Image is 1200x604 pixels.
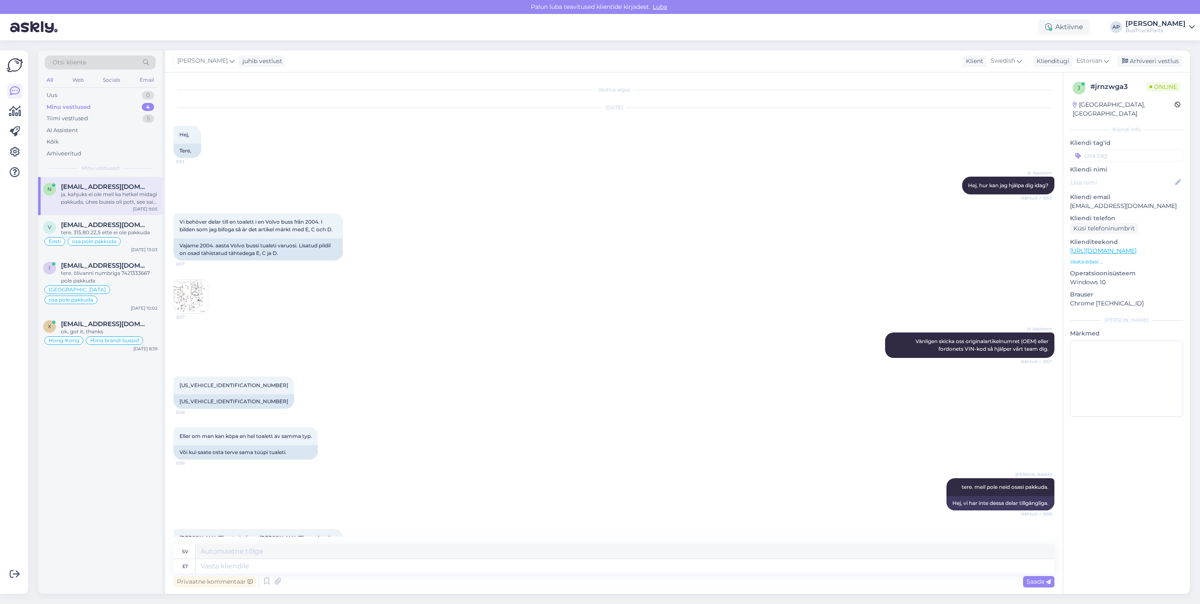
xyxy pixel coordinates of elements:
span: Luba [650,3,670,11]
span: [US_VEHICLE_IDENTIFICATION_NUMBER] [179,382,288,388]
div: Või kui saate osta terve sama tüüpi tualeti. [174,445,318,460]
div: ok, got it, thanks [61,328,157,335]
div: Tere, [174,144,201,158]
span: Hej, [179,131,189,138]
div: Privaatne kommentaar [174,576,256,587]
div: [DATE] [174,104,1054,111]
span: Info@kkr.fi [61,262,149,269]
span: j [1078,85,1080,91]
span: Eller om man kan köpa en hel toalett av samma typ. [179,433,312,439]
span: x [48,323,51,330]
img: Attachment [174,280,208,313]
div: # jrnzwga3 [1090,82,1146,92]
span: [GEOGRAPHIC_DATA] [49,287,106,292]
span: n [47,186,52,192]
span: niklas.ek@bussexperten.se [61,183,149,191]
p: Kliendi email [1070,193,1183,202]
p: Klienditeekond [1070,238,1183,247]
div: BusTruckParts [1126,27,1186,34]
div: Tiimi vestlused [47,114,88,123]
div: Kliendi info [1070,126,1183,133]
p: Kliendi telefon [1070,214,1183,223]
span: V [48,224,51,230]
span: tere. meil pole neid osasi pakkuda. [962,484,1048,490]
div: Küsi telefoninumbrit [1070,223,1138,234]
div: Aktiivne [1038,19,1090,35]
div: Email [138,75,156,86]
p: Chrome [TECHNICAL_ID] [1070,299,1183,308]
p: Kliendi tag'id [1070,139,1183,147]
span: [PERSON_NAME], vet ni någon [PERSON_NAME] som kan ha detta? [179,535,336,549]
p: Windows 10 [1070,278,1183,287]
div: et [182,559,188,574]
p: Vaata edasi ... [1070,258,1183,266]
p: Kliendi nimi [1070,165,1183,174]
div: [DATE] 9:05 [133,206,157,212]
div: sv [182,544,188,559]
span: [PERSON_NAME] [177,56,228,66]
p: Märkmed [1070,329,1183,338]
span: xiamen1@redragonvehicle.com [61,320,149,328]
div: juhib vestlust [239,57,282,66]
span: Hong-Kong [49,338,79,343]
div: [DATE] 8:39 [133,346,157,352]
div: AI Assistent [47,126,78,135]
div: [PERSON_NAME] [1126,20,1186,27]
div: 0 [142,91,154,100]
span: Nähtud ✓ 8:57 [1020,358,1052,365]
div: ja, kahjuks ei ole meil ka hetkel midagi pakkuda, ühes bussis oli pott, see sai müüdud komplektsena [61,191,157,206]
div: Hej, vi har inte dessa delar tillgängliga. [946,496,1054,510]
p: Brauser [1070,290,1183,299]
span: Eesti [49,239,61,244]
span: Online [1146,82,1181,91]
div: Minu vestlused [47,103,91,111]
span: Saada [1026,578,1051,585]
span: Nähtud ✓ 8:53 [1020,195,1052,201]
input: Lisa nimi [1070,178,1173,187]
div: AP [1110,21,1122,33]
div: 4 [142,103,154,111]
div: Vajame 2004. aasta Volvo bussi tualeti varuosi. Lisatud pildil on osad tähistatud tähtedega E, C ... [174,238,343,260]
a: [URL][DOMAIN_NAME] [1070,247,1137,255]
div: Web [71,75,86,86]
a: [PERSON_NAME]BusTruckParts [1126,20,1195,34]
div: Socials [101,75,122,86]
span: 8:57 [176,261,208,267]
div: Arhiveeritud [47,150,81,158]
span: Swedish [990,56,1015,66]
div: Uus [47,91,57,100]
span: Otsi kliente [52,58,86,67]
span: 8:57 [177,314,208,320]
span: 8:58 [176,460,208,466]
span: 8:58 [176,409,208,416]
span: Veiko.paimla@gmail.com [61,221,149,229]
span: [PERSON_NAME] [1015,471,1052,478]
span: Nähtud ✓ 8:58 [1020,511,1052,517]
span: Hiina brändi bussid [90,338,139,343]
div: [GEOGRAPHIC_DATA], [GEOGRAPHIC_DATA] [1073,100,1175,118]
span: AI Assistent [1020,170,1052,176]
div: [DATE] 13:03 [131,247,157,253]
div: Klient [963,57,983,66]
div: Kõik [47,138,59,146]
div: Arhiveeri vestlus [1117,55,1182,67]
div: [US_VEHICLE_IDENTIFICATION_NUMBER] [174,394,294,409]
input: Lisa tag [1070,149,1183,162]
div: All [45,75,55,86]
span: I [49,265,50,271]
div: [DATE] 10:02 [131,305,157,311]
span: Vänligen skicka oss originalartikelnumret (OEM) eller fordonets VIN-kod så hjälper vårt team dig. [916,338,1050,352]
div: Klienditugi [1033,57,1069,66]
span: Hej, hur kan jag hjälpa dig idag? [968,182,1048,188]
p: [EMAIL_ADDRESS][DOMAIN_NAME] [1070,202,1183,211]
span: Estonian [1076,56,1102,66]
span: 8:53 [176,158,208,165]
div: tere. 315.80 22,5 ette ei ole pakkuda [61,229,157,236]
span: Minu vestlused [81,164,119,172]
div: 5 [143,114,154,123]
div: tere. õlivanni numbriga 7421333667 pole pakkuda [61,269,157,285]
span: osa pole pakkuda [49,297,93,302]
img: Askly Logo [7,57,23,73]
div: Vestlus algas [174,86,1054,94]
span: Vi behöver delar till en toalett i en Volvo buss från 2004. I bilden som jag bifoga så är det art... [179,219,333,233]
